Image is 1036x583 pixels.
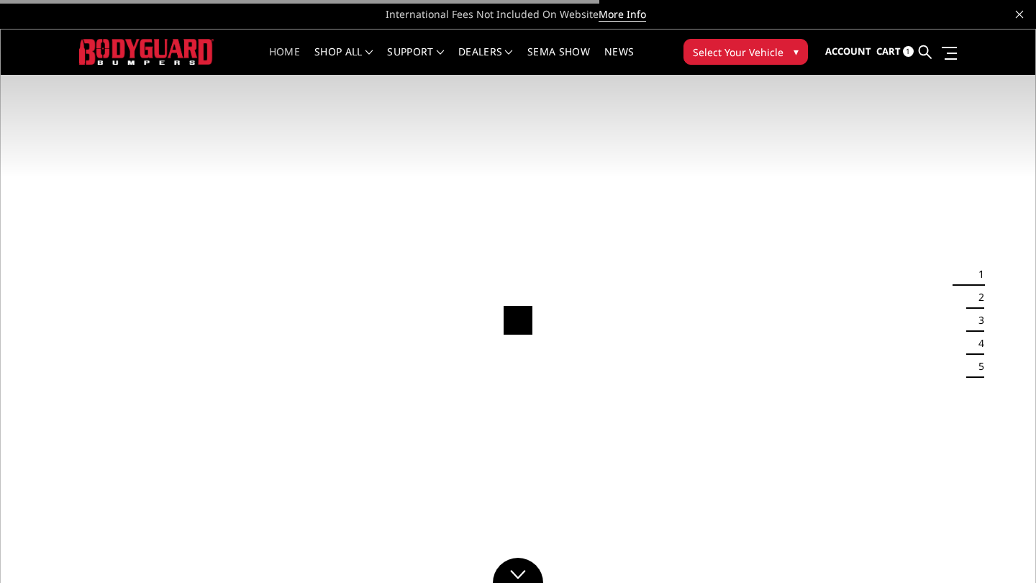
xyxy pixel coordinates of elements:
button: 3 of 5 [970,309,984,332]
a: shop all [314,47,373,75]
a: Click to Down [493,558,543,583]
button: 4 of 5 [970,332,984,355]
a: More Info [599,7,646,22]
button: Select Your Vehicle [683,39,808,65]
a: Support [387,47,444,75]
a: Cart 1 [876,32,914,71]
a: Account [825,32,871,71]
a: News [604,47,634,75]
span: Select Your Vehicle [693,45,783,60]
button: 1 of 5 [970,263,984,286]
span: 1 [903,46,914,57]
span: Account [825,45,871,58]
img: BODYGUARD BUMPERS [79,39,214,65]
button: 2 of 5 [970,286,984,309]
a: SEMA Show [527,47,590,75]
a: Dealers [458,47,513,75]
button: 5 of 5 [970,355,984,378]
a: Home [269,47,300,75]
span: Cart [876,45,901,58]
span: ▾ [794,44,799,59]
